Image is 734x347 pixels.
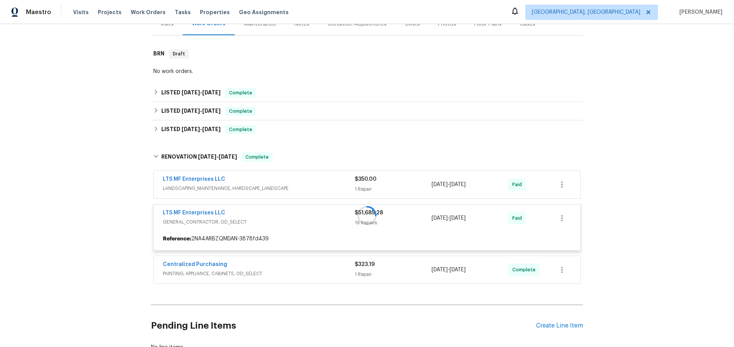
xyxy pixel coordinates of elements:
[520,20,535,28] div: Cases
[182,90,221,95] span: -
[161,125,221,134] h6: LISTED
[182,126,200,132] span: [DATE]
[151,84,583,102] div: LISTED [DATE]-[DATE]Complete
[151,308,536,344] h2: Pending Line Items
[294,20,309,28] div: Notes
[532,8,640,16] span: [GEOGRAPHIC_DATA], [GEOGRAPHIC_DATA]
[73,8,89,16] span: Visits
[131,8,166,16] span: Work Orders
[182,90,200,95] span: [DATE]
[200,8,230,16] span: Properties
[151,102,583,120] div: LISTED [DATE]-[DATE]Complete
[151,42,583,66] div: BRN Draft
[226,126,255,133] span: Complete
[202,108,221,114] span: [DATE]
[160,20,174,28] div: Visits
[153,68,581,75] div: No work orders.
[153,49,164,58] h6: BRN
[405,20,420,28] div: Costs
[26,8,51,16] span: Maestro
[175,10,191,15] span: Tasks
[98,8,122,16] span: Projects
[182,108,200,114] span: [DATE]
[202,90,221,95] span: [DATE]
[226,107,255,115] span: Complete
[244,20,276,28] div: Maintenance
[226,89,255,97] span: Complete
[151,120,583,139] div: LISTED [DATE]-[DATE]Complete
[182,108,221,114] span: -
[202,126,221,132] span: [DATE]
[161,107,221,116] h6: LISTED
[239,8,289,16] span: Geo Assignments
[676,8,723,16] span: [PERSON_NAME]
[474,20,502,28] div: Floor Plans
[536,322,583,329] div: Create Line Item
[182,126,221,132] span: -
[161,88,221,97] h6: LISTED
[438,20,456,28] div: Photos
[328,20,386,28] div: Condition Adjustments
[170,50,188,58] span: Draft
